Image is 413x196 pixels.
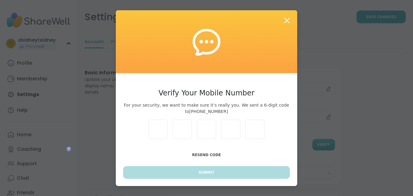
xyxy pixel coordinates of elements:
span: Resend Code [192,153,221,157]
span: For your security, we want to make sure it’s really you. We sent a 6-digit code to [PHONE_NUMBER] [123,102,290,115]
h3: Verify Your Mobile Number [123,88,290,98]
iframe: Spotlight [66,146,71,151]
button: Submit [123,166,290,179]
span: Submit [199,170,214,175]
button: Resend Code [123,149,290,161]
